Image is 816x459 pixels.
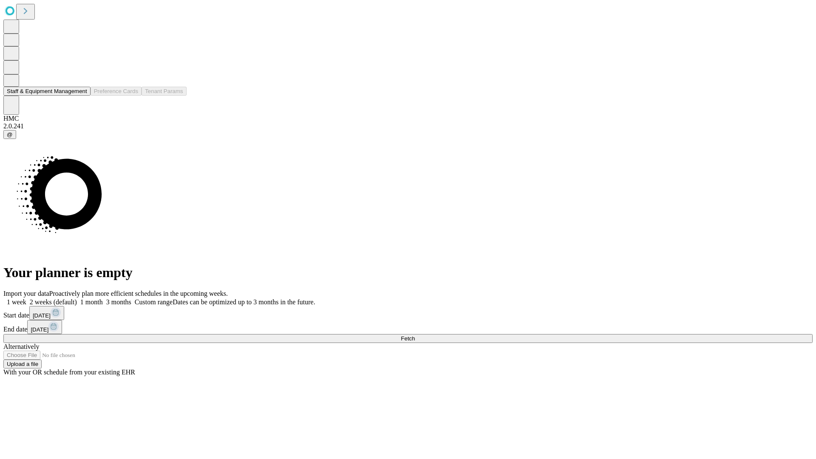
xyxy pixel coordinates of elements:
span: Fetch [401,335,415,342]
button: @ [3,130,16,139]
button: Preference Cards [91,87,142,96]
span: 1 month [80,298,103,306]
button: [DATE] [29,306,64,320]
span: 1 week [7,298,26,306]
span: 2 weeks (default) [30,298,77,306]
div: 2.0.241 [3,122,813,130]
span: With your OR schedule from your existing EHR [3,368,135,376]
span: Dates can be optimized up to 3 months in the future. [173,298,315,306]
h1: Your planner is empty [3,265,813,280]
div: HMC [3,115,813,122]
span: [DATE] [31,326,48,333]
button: Staff & Equipment Management [3,87,91,96]
span: 3 months [106,298,131,306]
span: Proactively plan more efficient schedules in the upcoming weeks. [49,290,228,297]
div: Start date [3,306,813,320]
button: Fetch [3,334,813,343]
span: Custom range [135,298,173,306]
button: [DATE] [27,320,62,334]
div: End date [3,320,813,334]
button: Upload a file [3,360,42,368]
span: Import your data [3,290,49,297]
span: @ [7,131,13,138]
button: Tenant Params [142,87,187,96]
span: Alternatively [3,343,39,350]
span: [DATE] [33,312,51,319]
